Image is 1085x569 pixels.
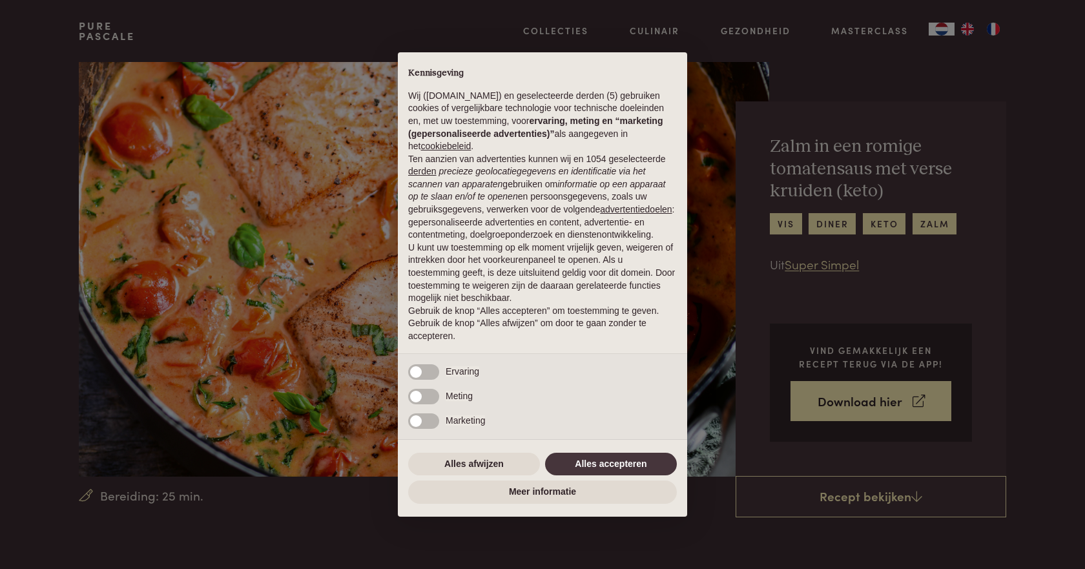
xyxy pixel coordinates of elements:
p: Ten aanzien van advertenties kunnen wij en 1054 geselecteerde gebruiken om en persoonsgegevens, z... [408,153,677,242]
button: derden [408,165,437,178]
button: Meer informatie [408,481,677,504]
h2: Kennisgeving [408,68,677,79]
span: Ervaring [446,366,479,377]
a: cookiebeleid [420,141,471,151]
strong: ervaring, meting en “marketing (gepersonaliseerde advertenties)” [408,116,663,139]
em: informatie op een apparaat op te slaan en/of te openen [408,179,666,202]
em: precieze geolocatiegegevens en identificatie via het scannen van apparaten [408,166,645,189]
button: Alles afwijzen [408,453,540,476]
span: Marketing [446,415,485,426]
span: Meting [446,391,473,401]
p: Gebruik de knop “Alles accepteren” om toestemming te geven. Gebruik de knop “Alles afwijzen” om d... [408,305,677,343]
button: advertentiedoelen [600,203,672,216]
p: U kunt uw toestemming op elk moment vrijelijk geven, weigeren of intrekken door het voorkeurenpan... [408,242,677,305]
button: Alles accepteren [545,453,677,476]
p: Wij ([DOMAIN_NAME]) en geselecteerde derden (5) gebruiken cookies of vergelijkbare technologie vo... [408,90,677,153]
